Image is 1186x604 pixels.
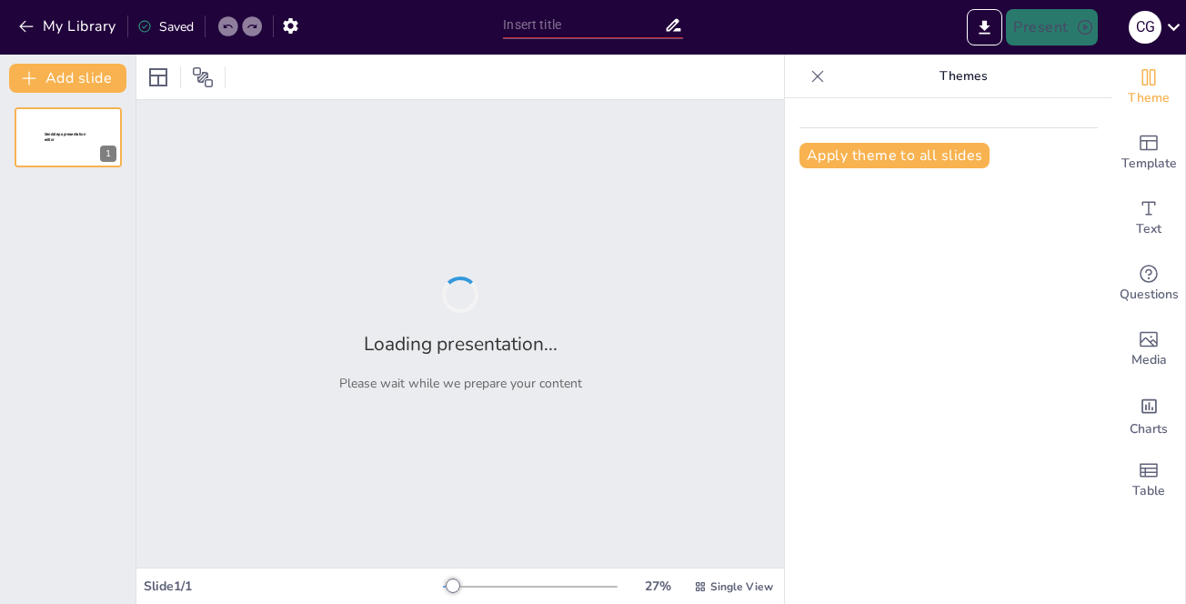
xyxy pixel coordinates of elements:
span: Position [192,66,214,88]
span: Theme [1128,88,1170,108]
div: Saved [137,18,194,35]
span: Single View [710,579,773,594]
span: Table [1132,481,1165,501]
h2: Loading presentation... [364,331,558,357]
div: 1 [15,107,122,167]
div: 1 [100,146,116,162]
div: Add images, graphics, shapes or video [1112,317,1185,382]
span: Questions [1120,285,1179,305]
div: 27 % [636,578,679,595]
span: Charts [1130,419,1168,439]
span: Media [1131,350,1167,370]
div: Change the overall theme [1112,55,1185,120]
button: Apply theme to all slides [799,143,990,168]
div: Add text boxes [1112,186,1185,251]
span: Text [1136,219,1161,239]
div: Add ready made slides [1112,120,1185,186]
p: Themes [832,55,1094,98]
div: Get real-time input from your audience [1112,251,1185,317]
input: Insert title [503,12,663,38]
div: Add charts and graphs [1112,382,1185,448]
span: Template [1121,154,1177,174]
div: Layout [144,63,173,92]
div: Add a table [1112,448,1185,513]
button: My Library [14,12,124,41]
button: Export to PowerPoint [967,9,1002,45]
button: Present [1006,9,1097,45]
div: c g [1129,11,1161,44]
button: Add slide [9,64,126,93]
div: Slide 1 / 1 [144,578,443,595]
p: Please wait while we prepare your content [339,375,582,392]
button: c g [1129,9,1161,45]
span: Sendsteps presentation editor [45,132,85,142]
